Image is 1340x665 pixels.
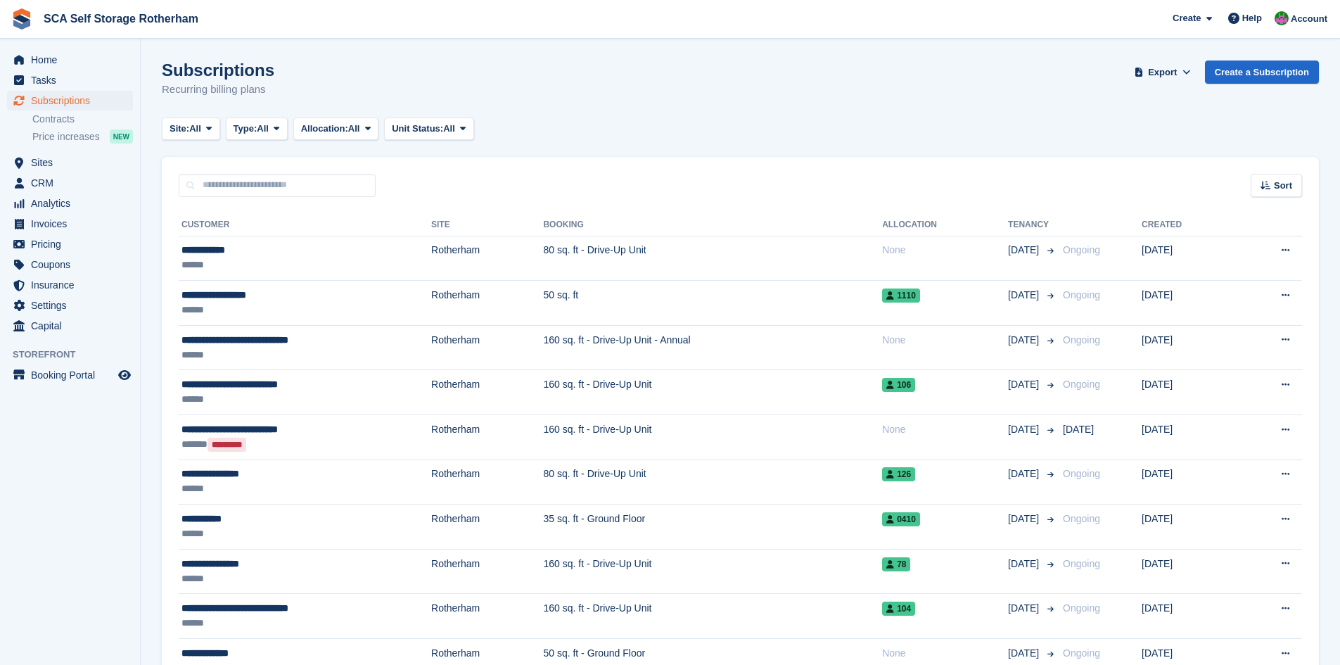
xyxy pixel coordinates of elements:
[1008,512,1042,526] span: [DATE]
[301,122,348,136] span: Allocation:
[38,7,204,30] a: SCA Self Storage Rotherham
[392,122,443,136] span: Unit Status:
[7,194,133,213] a: menu
[1063,468,1100,479] span: Ongoing
[543,594,882,639] td: 160 sq. ft - Drive-Up Unit
[7,316,133,336] a: menu
[179,214,431,236] th: Customer
[7,91,133,110] a: menu
[1063,379,1100,390] span: Ongoing
[1142,370,1234,415] td: [DATE]
[31,91,115,110] span: Subscriptions
[431,594,543,639] td: Rotherham
[543,281,882,326] td: 50 sq. ft
[1063,244,1100,255] span: Ongoing
[1008,288,1042,303] span: [DATE]
[1142,325,1234,370] td: [DATE]
[1291,12,1327,26] span: Account
[1142,415,1234,460] td: [DATE]
[1063,558,1100,569] span: Ongoing
[31,214,115,234] span: Invoices
[31,173,115,193] span: CRM
[1142,236,1234,281] td: [DATE]
[1205,61,1319,84] a: Create a Subscription
[443,122,455,136] span: All
[431,549,543,594] td: Rotherham
[431,370,543,415] td: Rotherham
[7,153,133,172] a: menu
[162,61,274,80] h1: Subscriptions
[1148,65,1177,80] span: Export
[7,234,133,254] a: menu
[32,130,100,144] span: Price increases
[1275,11,1289,25] img: Sarah Race
[431,505,543,550] td: Rotherham
[7,214,133,234] a: menu
[882,378,915,392] span: 106
[31,316,115,336] span: Capital
[7,70,133,90] a: menu
[882,646,1008,661] div: None
[13,348,140,362] span: Storefront
[431,460,543,505] td: Rotherham
[32,113,133,126] a: Contracts
[882,243,1008,258] div: None
[31,153,115,172] span: Sites
[31,255,115,274] span: Coupons
[1008,377,1042,392] span: [DATE]
[11,8,32,30] img: stora-icon-8386f47178a22dfd0bd8f6a31ec36ba5ce8667c1dd55bd0f319d3a0aa187defe.svg
[257,122,269,136] span: All
[1142,460,1234,505] td: [DATE]
[32,129,133,144] a: Price increases NEW
[31,296,115,315] span: Settings
[1274,179,1292,193] span: Sort
[543,325,882,370] td: 160 sq. ft - Drive-Up Unit - Annual
[1063,647,1100,659] span: Ongoing
[110,129,133,144] div: NEW
[882,512,920,526] span: 0410
[7,275,133,295] a: menu
[543,370,882,415] td: 160 sq. ft - Drive-Up Unit
[384,118,473,141] button: Unit Status: All
[7,255,133,274] a: menu
[431,281,543,326] td: Rotherham
[1142,505,1234,550] td: [DATE]
[31,50,115,70] span: Home
[1142,214,1234,236] th: Created
[431,214,543,236] th: Site
[543,236,882,281] td: 80 sq. ft - Drive-Up Unit
[1008,557,1042,571] span: [DATE]
[348,122,360,136] span: All
[1008,467,1042,481] span: [DATE]
[162,82,274,98] p: Recurring billing plans
[543,214,882,236] th: Booking
[882,289,920,303] span: 1110
[1242,11,1262,25] span: Help
[31,275,115,295] span: Insurance
[7,296,133,315] a: menu
[431,415,543,460] td: Rotherham
[882,214,1008,236] th: Allocation
[7,365,133,385] a: menu
[7,173,133,193] a: menu
[170,122,189,136] span: Site:
[1142,594,1234,639] td: [DATE]
[543,415,882,460] td: 160 sq. ft - Drive-Up Unit
[543,460,882,505] td: 80 sq. ft - Drive-Up Unit
[189,122,201,136] span: All
[1008,646,1042,661] span: [DATE]
[1063,602,1100,614] span: Ongoing
[1063,289,1100,300] span: Ongoing
[1063,424,1094,435] span: [DATE]
[882,602,915,616] span: 104
[1142,549,1234,594] td: [DATE]
[1008,243,1042,258] span: [DATE]
[1063,513,1100,524] span: Ongoing
[31,234,115,254] span: Pricing
[116,367,133,384] a: Preview store
[162,118,220,141] button: Site: All
[1008,214,1057,236] th: Tenancy
[31,194,115,213] span: Analytics
[882,333,1008,348] div: None
[31,70,115,90] span: Tasks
